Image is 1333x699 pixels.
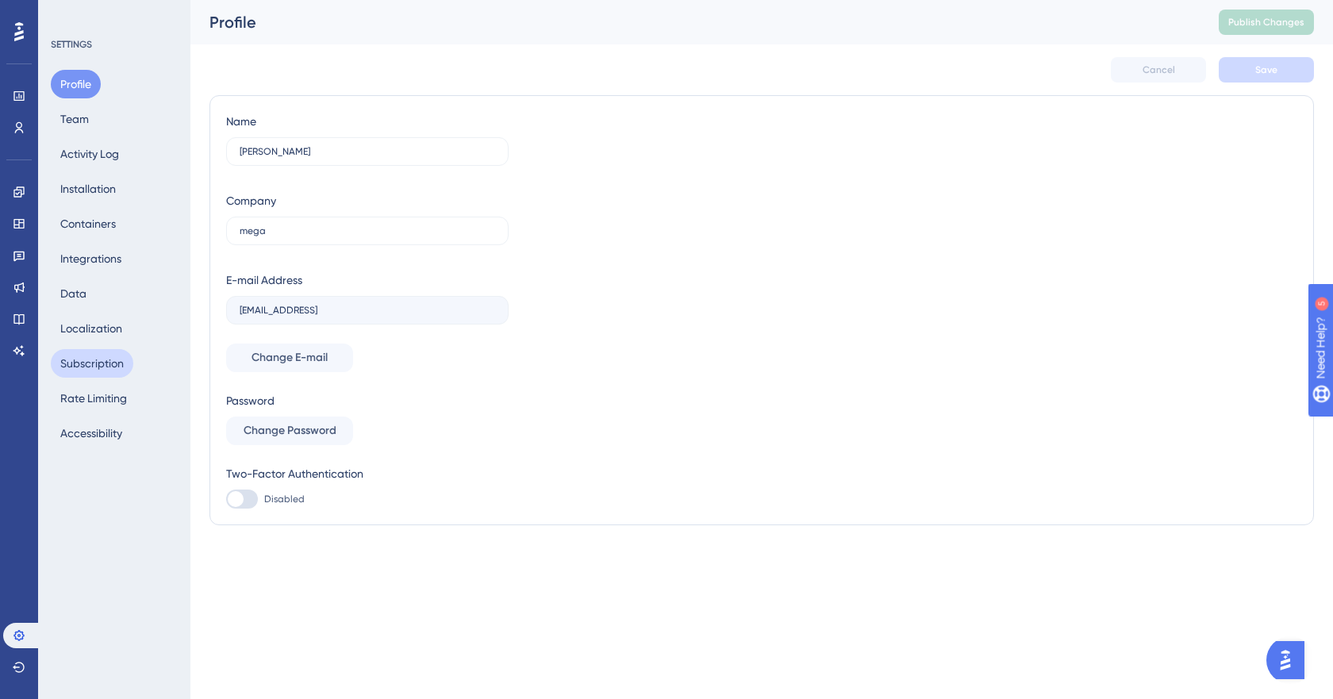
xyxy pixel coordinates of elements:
span: Cancel [1143,63,1175,76]
input: Name Surname [240,146,495,157]
span: Publish Changes [1228,16,1304,29]
button: Team [51,105,98,133]
iframe: UserGuiding AI Assistant Launcher [1266,636,1314,684]
button: Activity Log [51,140,129,168]
button: Subscription [51,349,133,378]
button: Installation [51,175,125,203]
span: Need Help? [37,4,99,23]
button: Change Password [226,417,353,445]
div: Name [226,112,256,131]
div: SETTINGS [51,38,179,51]
div: Password [226,391,509,410]
button: Containers [51,209,125,238]
button: Localization [51,314,132,343]
button: Change E-mail [226,344,353,372]
div: Company [226,191,276,210]
div: 5 [110,8,115,21]
button: Integrations [51,244,131,273]
span: Save [1255,63,1277,76]
span: Change E-mail [252,348,328,367]
span: Disabled [264,493,305,505]
div: Profile [209,11,1179,33]
button: Accessibility [51,419,132,447]
div: Two-Factor Authentication [226,464,509,483]
span: Change Password [244,421,336,440]
button: Data [51,279,96,308]
input: Company Name [240,225,495,236]
button: Rate Limiting [51,384,136,413]
input: E-mail Address [240,305,495,316]
button: Publish Changes [1219,10,1314,35]
button: Cancel [1111,57,1206,83]
div: E-mail Address [226,271,302,290]
button: Save [1219,57,1314,83]
button: Profile [51,70,101,98]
